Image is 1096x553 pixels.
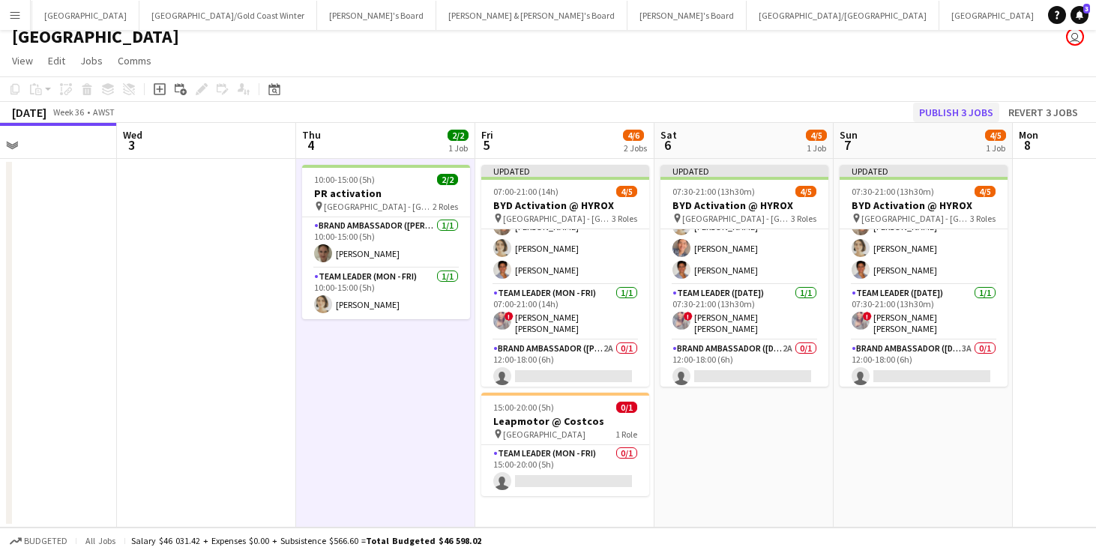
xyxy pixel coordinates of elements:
[840,340,1008,391] app-card-role: Brand Ambassador ([DATE])3A0/112:00-18:00 (6h)
[123,128,142,142] span: Wed
[840,190,1008,285] app-card-role: Brand Ambassador ([DATE])3/307:30-21:00 (13h30m)[PERSON_NAME][PERSON_NAME][PERSON_NAME]
[324,201,433,212] span: [GEOGRAPHIC_DATA] - [GEOGRAPHIC_DATA]
[302,217,470,268] app-card-role: Brand Ambassador ([PERSON_NAME])1/110:00-15:00 (5h)[PERSON_NAME]
[1083,4,1090,13] span: 3
[481,340,649,391] app-card-role: Brand Ambassador ([PERSON_NAME])2A0/112:00-18:00 (6h)
[481,445,649,496] app-card-role: Team Leader (Mon - Fri)0/115:00-20:00 (5h)
[481,190,649,285] app-card-role: Brand Ambassador ([PERSON_NAME])3/307:00-21:00 (14h)[PERSON_NAME][PERSON_NAME][PERSON_NAME]
[436,1,627,30] button: [PERSON_NAME] & [PERSON_NAME]'s Board
[684,312,693,321] span: !
[806,130,827,141] span: 4/5
[118,54,151,67] span: Comms
[624,142,647,154] div: 2 Jobs
[660,340,828,391] app-card-role: Brand Ambassador ([DATE])2A0/112:00-18:00 (6h)
[1017,136,1038,154] span: 8
[433,201,458,212] span: 2 Roles
[616,186,637,197] span: 4/5
[6,51,39,70] a: View
[448,130,469,141] span: 2/2
[32,1,139,30] button: [GEOGRAPHIC_DATA]
[623,130,644,141] span: 4/6
[481,165,649,177] div: Updated
[939,1,1047,30] button: [GEOGRAPHIC_DATA]
[913,103,999,122] button: Publish 3 jobs
[481,393,649,496] app-job-card: 15:00-20:00 (5h)0/1Leapmotor @ Costcos [GEOGRAPHIC_DATA]1 RoleTeam Leader (Mon - Fri)0/115:00-20:...
[660,165,828,177] div: Updated
[1019,128,1038,142] span: Mon
[448,142,468,154] div: 1 Job
[837,136,858,154] span: 7
[24,536,67,546] span: Budgeted
[481,165,649,387] app-job-card: Updated07:00-21:00 (14h)4/5BYD Activation @ HYROX [GEOGRAPHIC_DATA] - [GEOGRAPHIC_DATA]3 RolesBra...
[366,535,481,546] span: Total Budgeted $46 598.02
[300,136,321,154] span: 4
[74,51,109,70] a: Jobs
[302,187,470,200] h3: PR activation
[493,186,558,197] span: 07:00-21:00 (14h)
[7,533,70,549] button: Budgeted
[1071,6,1089,24] a: 3
[791,213,816,224] span: 3 Roles
[660,190,828,285] app-card-role: Brand Ambassador ([DATE])3/307:30-21:00 (13h30m)[PERSON_NAME][PERSON_NAME][PERSON_NAME]
[612,213,637,224] span: 3 Roles
[840,128,858,142] span: Sun
[80,54,103,67] span: Jobs
[493,402,554,413] span: 15:00-20:00 (5h)
[505,312,514,321] span: !
[481,285,649,340] app-card-role: Team Leader (Mon - Fri)1/107:00-21:00 (14h)![PERSON_NAME] [PERSON_NAME]
[807,142,826,154] div: 1 Job
[840,199,1008,212] h3: BYD Activation @ HYROX
[616,402,637,413] span: 0/1
[48,54,65,67] span: Edit
[302,165,470,319] app-job-card: 10:00-15:00 (5h)2/2PR activation [GEOGRAPHIC_DATA] - [GEOGRAPHIC_DATA]2 RolesBrand Ambassador ([P...
[12,105,46,120] div: [DATE]
[660,199,828,212] h3: BYD Activation @ HYROX
[747,1,939,30] button: [GEOGRAPHIC_DATA]/[GEOGRAPHIC_DATA]
[840,285,1008,340] app-card-role: Team Leader ([DATE])1/107:30-21:00 (13h30m)![PERSON_NAME] [PERSON_NAME]
[795,186,816,197] span: 4/5
[317,1,436,30] button: [PERSON_NAME]'s Board
[852,186,934,197] span: 07:30-21:00 (13h30m)
[112,51,157,70] a: Comms
[481,414,649,428] h3: Leapmotor @ Costcos
[139,1,317,30] button: [GEOGRAPHIC_DATA]/Gold Coast Winter
[672,186,755,197] span: 07:30-21:00 (13h30m)
[660,285,828,340] app-card-role: Team Leader ([DATE])1/107:30-21:00 (13h30m)![PERSON_NAME] [PERSON_NAME]
[660,128,677,142] span: Sat
[627,1,747,30] button: [PERSON_NAME]'s Board
[970,213,996,224] span: 3 Roles
[481,128,493,142] span: Fri
[503,429,585,440] span: [GEOGRAPHIC_DATA]
[660,165,828,387] app-job-card: Updated07:30-21:00 (13h30m)4/5BYD Activation @ HYROX [GEOGRAPHIC_DATA] - [GEOGRAPHIC_DATA]3 Roles...
[302,128,321,142] span: Thu
[682,213,791,224] span: [GEOGRAPHIC_DATA] - [GEOGRAPHIC_DATA]
[481,199,649,212] h3: BYD Activation @ HYROX
[840,165,1008,387] app-job-card: Updated07:30-21:00 (13h30m)4/5BYD Activation @ HYROX [GEOGRAPHIC_DATA] - [GEOGRAPHIC_DATA]3 Roles...
[1066,28,1084,46] app-user-avatar: James Millard
[503,213,612,224] span: [GEOGRAPHIC_DATA] - [GEOGRAPHIC_DATA]
[985,130,1006,141] span: 4/5
[975,186,996,197] span: 4/5
[437,174,458,185] span: 2/2
[615,429,637,440] span: 1 Role
[986,142,1005,154] div: 1 Job
[863,312,872,321] span: !
[12,54,33,67] span: View
[479,136,493,154] span: 5
[12,25,179,48] h1: [GEOGRAPHIC_DATA]
[131,535,481,546] div: Salary $46 031.42 + Expenses $0.00 + Subsistence $566.60 =
[121,136,142,154] span: 3
[658,136,677,154] span: 6
[302,268,470,319] app-card-role: Team Leader (Mon - Fri)1/110:00-15:00 (5h)[PERSON_NAME]
[861,213,970,224] span: [GEOGRAPHIC_DATA] - [GEOGRAPHIC_DATA]
[93,106,115,118] div: AWST
[840,165,1008,177] div: Updated
[1002,103,1084,122] button: Revert 3 jobs
[314,174,375,185] span: 10:00-15:00 (5h)
[49,106,87,118] span: Week 36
